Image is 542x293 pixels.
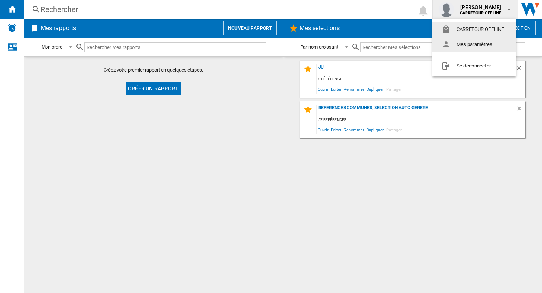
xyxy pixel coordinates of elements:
[432,58,516,73] button: Se déconnecter
[432,37,516,52] button: Mes paramètres
[432,22,516,37] button: CARREFOUR OFFLINE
